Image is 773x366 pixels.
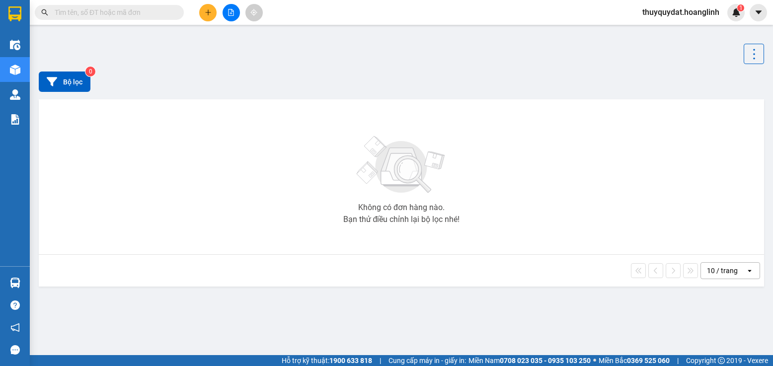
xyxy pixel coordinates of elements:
span: file-add [228,9,234,16]
strong: 1900 633 818 [329,357,372,365]
strong: 0708 023 035 - 0935 103 250 [500,357,591,365]
strong: 0369 525 060 [627,357,670,365]
div: Bạn thử điều chỉnh lại bộ lọc nhé! [343,216,460,223]
span: message [10,345,20,355]
span: Miền Bắc [599,355,670,366]
img: icon-new-feature [732,8,741,17]
span: Hỗ trợ kỹ thuật: [282,355,372,366]
span: 1 [739,4,742,11]
img: svg+xml;base64,PHN2ZyBjbGFzcz0ibGlzdC1wbHVnX19zdmciIHhtbG5zPSJodHRwOi8vd3d3LnczLm9yZy8yMDAwL3N2Zy... [352,130,451,200]
img: warehouse-icon [10,278,20,288]
span: question-circle [10,300,20,310]
span: | [380,355,381,366]
span: Miền Nam [468,355,591,366]
button: plus [199,4,217,21]
button: Bộ lọc [39,72,90,92]
span: plus [205,9,212,16]
sup: 1 [737,4,744,11]
img: logo-vxr [8,6,21,21]
span: notification [10,323,20,332]
button: aim [245,4,263,21]
span: copyright [718,357,725,364]
svg: open [746,267,754,275]
span: thuyquydat.hoanglinh [634,6,727,18]
sup: 0 [85,67,95,76]
span: aim [250,9,257,16]
span: Cung cấp máy in - giấy in: [388,355,466,366]
img: warehouse-icon [10,89,20,100]
span: caret-down [754,8,763,17]
img: warehouse-icon [10,40,20,50]
img: warehouse-icon [10,65,20,75]
input: Tìm tên, số ĐT hoặc mã đơn [55,7,172,18]
div: Không có đơn hàng nào. [358,204,445,212]
span: search [41,9,48,16]
button: caret-down [750,4,767,21]
span: ⚪️ [593,359,596,363]
img: solution-icon [10,114,20,125]
div: 10 / trang [707,266,738,276]
button: file-add [223,4,240,21]
span: | [677,355,679,366]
